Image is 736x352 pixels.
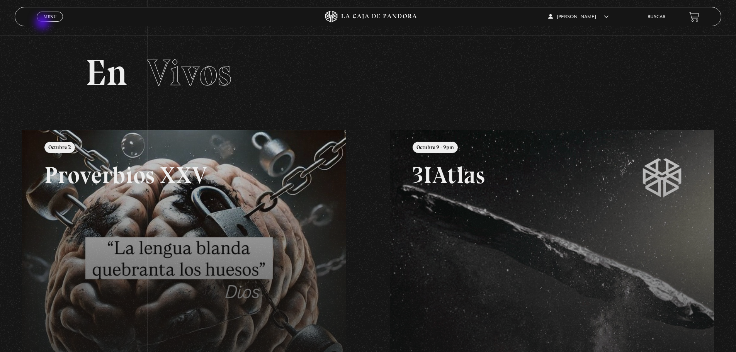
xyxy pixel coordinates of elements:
span: Menu [44,14,56,19]
span: Vivos [147,51,231,95]
span: [PERSON_NAME] [548,15,609,19]
span: Cerrar [41,21,59,26]
a: View your shopping cart [689,12,699,22]
a: Buscar [648,15,666,19]
h2: En [85,54,651,91]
